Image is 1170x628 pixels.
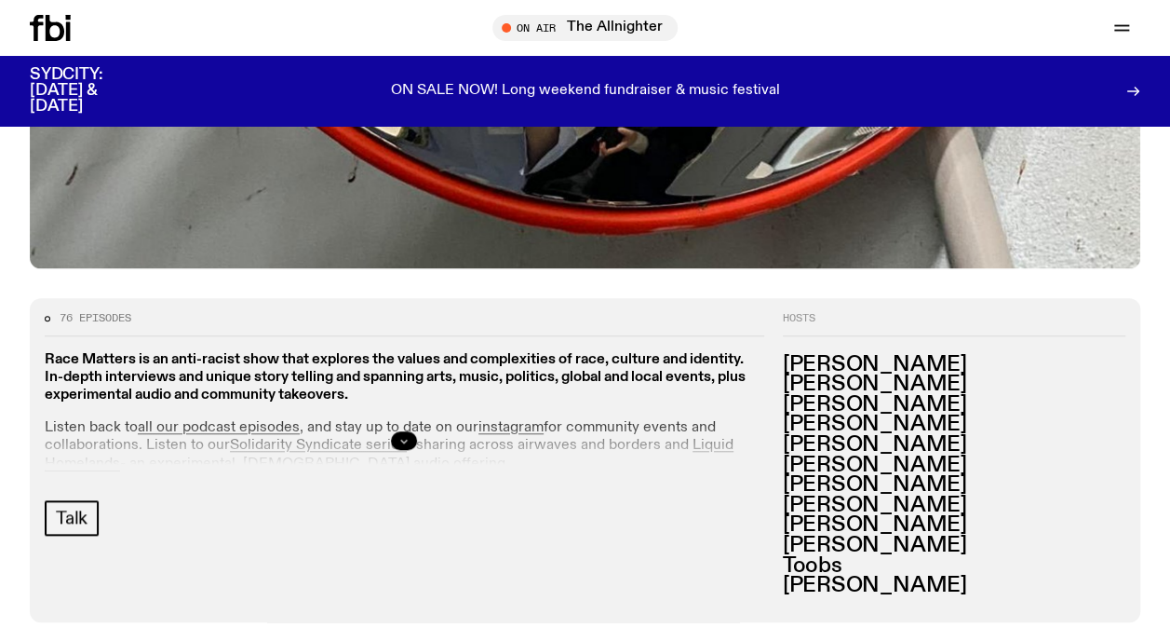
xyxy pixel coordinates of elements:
h3: [PERSON_NAME] [783,415,1125,435]
h3: [PERSON_NAME] [783,496,1125,516]
h3: Toobs [783,556,1125,577]
h2: Hosts [783,313,1125,335]
h3: SYDCITY: [DATE] & [DATE] [30,67,149,115]
a: Talk [45,500,99,536]
span: 76 episodes [60,313,131,323]
h3: [PERSON_NAME] [PERSON_NAME] [783,355,1125,395]
h3: [PERSON_NAME] [783,515,1125,536]
h3: [PERSON_NAME] [783,475,1125,496]
strong: Race Matters is an anti-racist show that explores the values and complexities of race, culture an... [45,352,746,403]
h3: [PERSON_NAME] [783,456,1125,476]
p: ON SALE NOW! Long weekend fundraiser & music festival [391,83,780,100]
h3: [PERSON_NAME] [783,395,1125,416]
h3: [PERSON_NAME] [783,576,1125,596]
h3: [PERSON_NAME] [783,435,1125,456]
span: Talk [56,508,87,528]
button: On AirThe Allnighter [492,15,678,41]
h3: [PERSON_NAME] [783,536,1125,556]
